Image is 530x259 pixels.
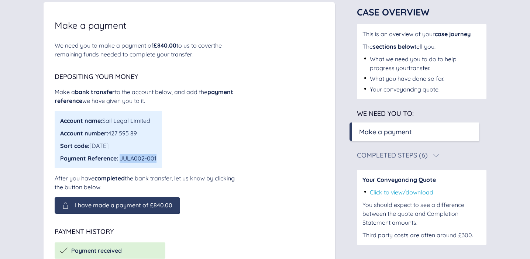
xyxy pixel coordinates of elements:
div: What you have done so far. [370,74,444,83]
div: 427 595 89 [60,129,156,138]
span: Depositing your money [55,72,138,81]
div: Make a to the account below, and add the we have given you to it. [55,87,239,105]
span: Sort code: [60,142,89,149]
div: Your conveyancing quote. [370,85,440,94]
div: Third party costs are often around £300. [362,231,481,239]
span: Make a payment [55,21,126,30]
div: We need you to make a payment of to us to cover the remaining funds needed to complete your trans... [55,41,239,59]
span: Payment received [71,247,122,254]
span: completed [94,175,125,182]
div: Sail Legal Limited [60,116,156,125]
span: We need you to: [357,109,414,118]
span: Payment History [55,227,114,236]
span: Payment Reference: [60,155,118,162]
div: The tell you: [362,42,481,51]
span: sections below [373,43,414,50]
div: You should expect to see a difference between the quote and Completion Statement amounts. [362,200,481,227]
span: £840.00 [154,42,176,49]
div: Make a payment [359,127,412,137]
div: Completed Steps (6) [357,152,428,159]
div: What we need you to do to help progress your transfer . [370,55,481,72]
div: This is an overview of your . [362,30,481,38]
a: Click to view/download [370,189,433,196]
div: JULA002-001 [60,154,156,163]
span: Your Conveyancing Quote [362,176,436,183]
div: [DATE] [60,141,156,150]
div: After you have the bank transfer, let us know by clicking the button below. [55,174,239,191]
span: Case Overview [357,6,430,18]
span: Account number: [60,129,108,137]
span: case journey [435,30,471,38]
span: bank transfer [75,88,115,96]
span: I have made a payment of £840.00 [75,202,172,208]
span: Account name: [60,117,102,124]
